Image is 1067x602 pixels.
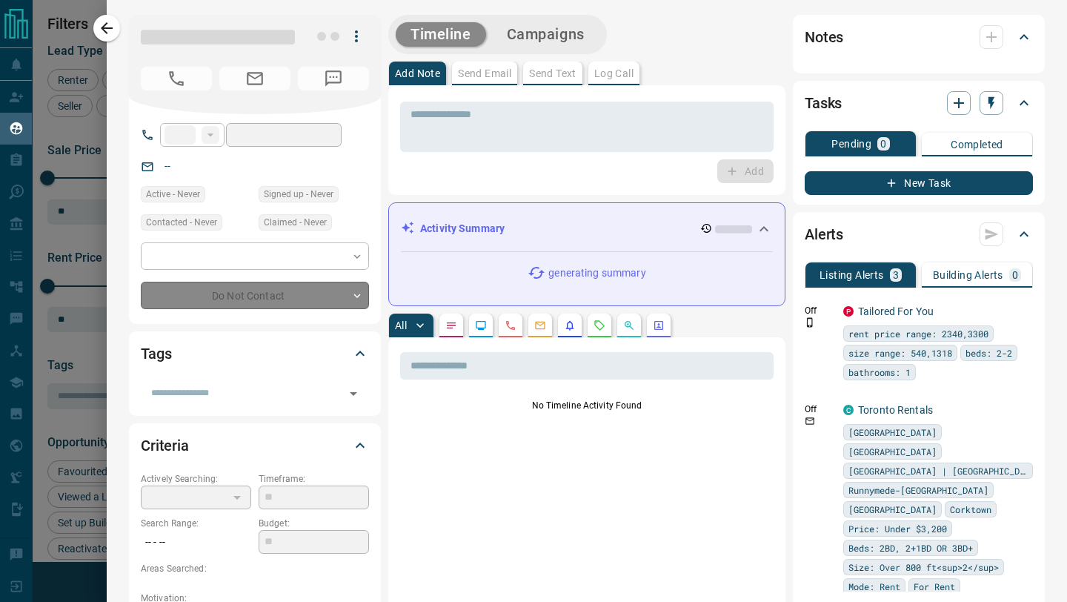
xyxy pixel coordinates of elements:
span: Mode: Rent [848,579,900,594]
span: [GEOGRAPHIC_DATA] [848,444,937,459]
a: Tailored For You [858,305,934,317]
span: No Email [219,67,290,90]
span: Beds: 2BD, 2+1BD OR 3BD+ [848,540,973,555]
svg: Opportunities [623,320,635,331]
svg: Requests [594,320,605,331]
span: [GEOGRAPHIC_DATA] [848,502,937,517]
div: Alerts [805,216,1033,252]
div: condos.ca [843,405,854,415]
div: Tasks [805,85,1033,121]
span: Corktown [950,502,991,517]
svg: Calls [505,320,516,331]
p: Activity Summary [420,221,505,236]
span: No Number [141,67,212,90]
span: Price: Under $3,200 [848,521,947,536]
span: rent price range: 2340,3300 [848,326,988,341]
p: generating summary [548,265,645,281]
p: Off [805,403,834,416]
span: Claimed - Never [264,215,327,230]
h2: Tags [141,342,171,365]
div: property.ca [843,306,854,317]
svg: Notes [445,320,457,331]
svg: Listing Alerts [564,320,576,331]
p: Add Note [395,68,440,79]
span: Size: Over 800 ft<sup>2</sup> [848,560,999,575]
span: Signed up - Never [264,187,333,202]
p: 0 [1012,270,1018,280]
p: All [395,320,407,331]
span: No Number [298,67,369,90]
div: Activity Summary [401,215,773,242]
div: Tags [141,336,369,371]
p: Areas Searched: [141,562,369,575]
div: Do Not Contact [141,282,369,309]
span: [GEOGRAPHIC_DATA] [848,425,937,440]
h2: Criteria [141,434,189,457]
div: Notes [805,19,1033,55]
button: Timeline [396,22,486,47]
h2: Tasks [805,91,842,115]
span: Active - Never [146,187,200,202]
p: -- - -- [141,530,251,555]
span: bathrooms: 1 [848,365,911,380]
a: -- [164,160,170,172]
h2: Alerts [805,222,843,246]
span: [GEOGRAPHIC_DATA] | [GEOGRAPHIC_DATA] [848,463,1028,478]
svg: Email [805,416,815,426]
p: Timeframe: [259,472,369,486]
span: Contacted - Never [146,215,217,230]
span: For Rent [914,579,955,594]
p: No Timeline Activity Found [400,399,774,412]
svg: Push Notification Only [805,317,815,328]
p: Actively Searching: [141,472,251,486]
span: Runnymede-[GEOGRAPHIC_DATA] [848,483,988,497]
svg: Emails [534,320,546,331]
span: beds: 2-2 [965,345,1012,360]
p: 0 [880,139,886,149]
span: size range: 540,1318 [848,345,952,360]
p: Budget: [259,517,369,530]
svg: Agent Actions [653,320,665,331]
p: Off [805,304,834,317]
button: New Task [805,171,1033,195]
p: Building Alerts [933,270,1003,280]
div: Criteria [141,428,369,463]
a: Toronto Rentals [858,404,933,416]
p: Search Range: [141,517,251,530]
p: Completed [951,139,1003,150]
h2: Notes [805,25,843,49]
p: 3 [893,270,899,280]
button: Open [343,383,364,404]
p: Listing Alerts [820,270,884,280]
p: Pending [831,139,871,149]
svg: Lead Browsing Activity [475,320,487,331]
button: Campaigns [492,22,599,47]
